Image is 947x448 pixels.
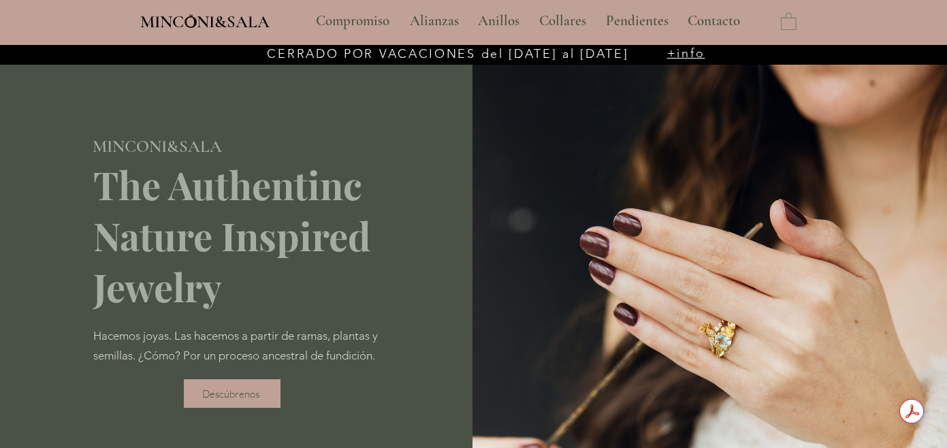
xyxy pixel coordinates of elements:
span: Hacemos joyas. Las hacemos a partir de ramas, plantas y semillas. ¿Cómo? Por un proceso ancestral... [93,329,378,362]
a: Compromiso [306,4,400,38]
a: Contacto [677,4,751,38]
p: Contacto [681,4,747,38]
p: Anillos [471,4,526,38]
span: MINCONI&SALA [93,136,222,157]
span: MINCONI&SALA [140,12,270,32]
span: Descúbrenos [202,387,259,400]
p: Compromiso [309,4,396,38]
span: CERRADO POR VACACIONES del [DATE] al [DATE] [267,46,628,61]
p: Collares [532,4,593,38]
a: Anillos [468,4,529,38]
a: MINCONI&SALA [93,133,222,156]
a: Collares [529,4,596,38]
p: Pendientes [599,4,675,38]
nav: Sitio [279,4,777,38]
img: Minconi Sala [185,14,197,28]
p: Alianzas [403,4,466,38]
span: The Authentinc Nature Inspired Jewelry [93,159,370,312]
a: Pendientes [596,4,677,38]
a: Descúbrenos [184,379,280,408]
a: MINCONI&SALA [140,9,270,31]
a: Alianzas [400,4,468,38]
a: +info [667,46,705,61]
